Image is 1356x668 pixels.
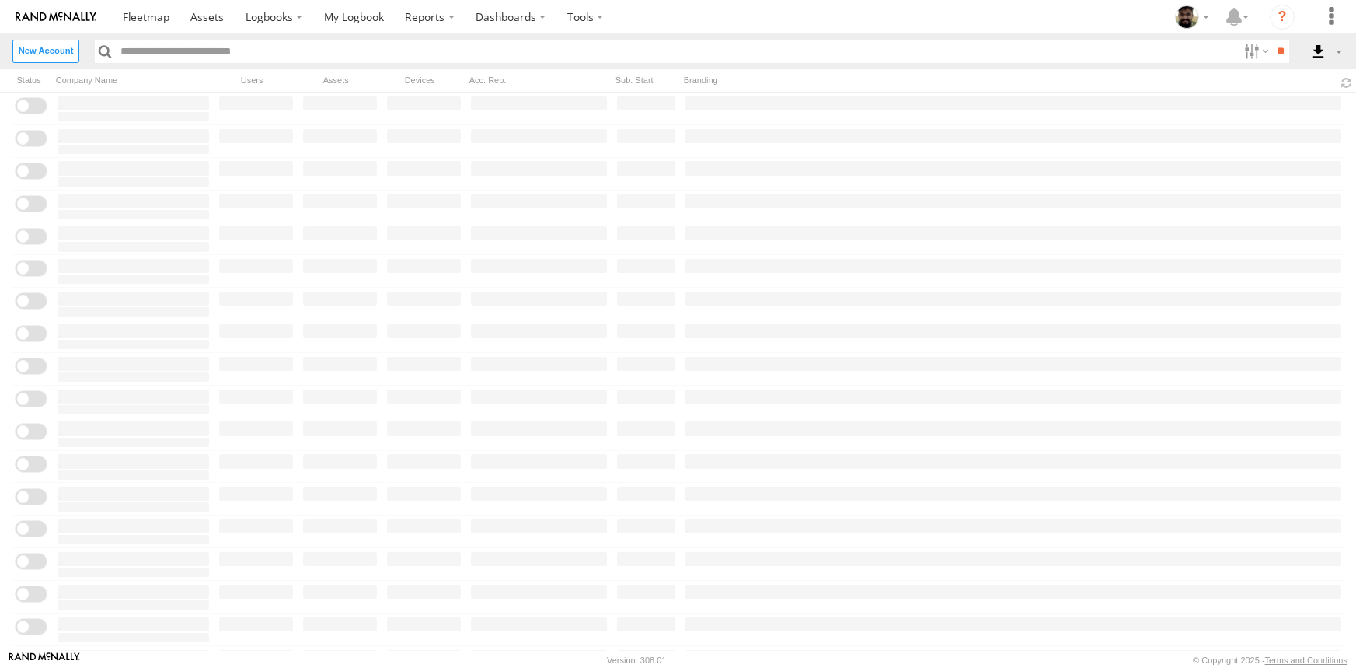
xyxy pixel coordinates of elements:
div: © Copyright 2025 - [1193,656,1347,665]
img: rand-logo.svg [16,12,96,23]
div: Acc. Rep. [465,71,605,90]
a: Terms and Conditions [1265,656,1347,665]
label: Search Filter Options [1238,40,1271,62]
div: Status [12,71,45,90]
i: ? [1270,5,1295,30]
div: Naveen Sivakumar [1170,5,1215,29]
a: Visit our Website [9,652,80,668]
div: Version: 308.01 [607,656,666,665]
div: Company Name [51,71,207,90]
div: Branding [679,71,1331,90]
label: Create New Account [12,40,79,62]
div: Users [213,71,291,90]
div: Assets [297,71,375,90]
div: Devices [381,71,458,90]
div: Sub. Start [611,71,673,90]
span: Refresh [1337,75,1356,90]
label: Export results as... [1302,40,1344,62]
